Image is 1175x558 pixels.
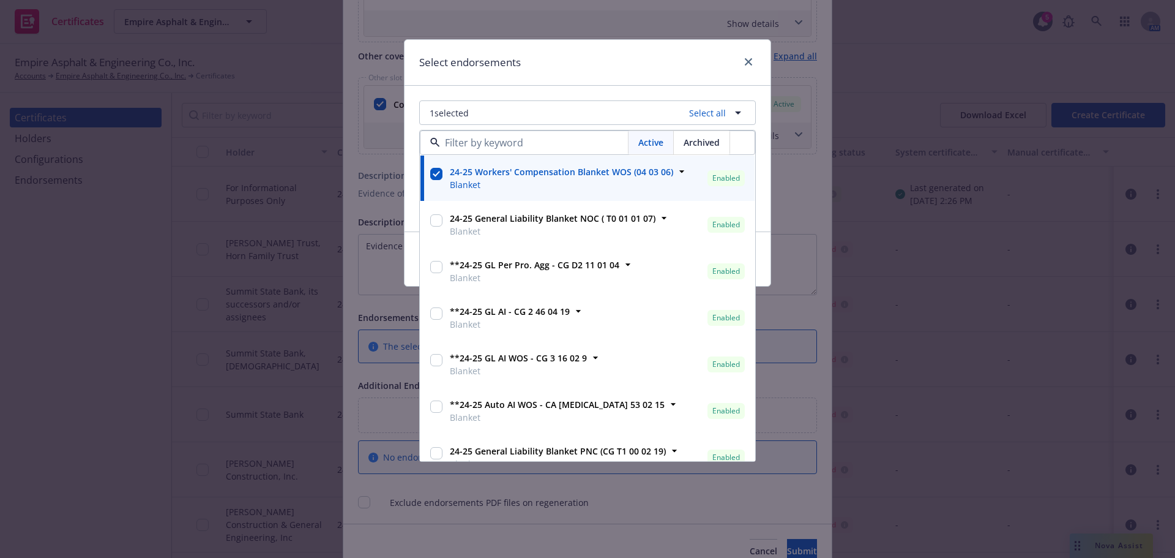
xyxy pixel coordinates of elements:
[450,213,655,224] strong: 24-25 General Liability Blanket NOC ( T0 01 01 07)
[419,100,756,125] button: 1selectedSelect all
[450,399,665,410] strong: **24-25 Auto AI WOS - CA [MEDICAL_DATA] 53 02 15
[684,107,726,119] a: Select all
[684,136,720,149] span: Archived
[450,458,666,470] span: Blanket
[450,411,665,424] span: Blanket
[450,364,587,377] span: Blanket
[419,55,521,70] h1: Select endorsements
[712,452,740,463] span: Enabled
[712,219,740,230] span: Enabled
[712,312,740,323] span: Enabled
[450,166,673,178] strong: 24-25 Workers' Compensation Blanket WOS (04 03 06)
[450,445,666,457] strong: 24-25 General Liability Blanket PNC (CG T1 00 02 19)
[450,259,619,271] strong: **24-25 GL Per Pro. Agg - CG D2 11 01 04
[450,225,655,238] span: Blanket
[430,107,469,119] span: 1 selected
[638,136,663,149] span: Active
[741,55,756,69] a: close
[712,405,740,417] span: Enabled
[450,306,570,317] strong: **24-25 GL AI - CG 2 46 04 19
[712,359,740,370] span: Enabled
[440,135,628,150] input: Filter by keyword
[712,173,740,184] span: Enabled
[450,318,570,331] span: Blanket
[450,178,673,191] span: Blanket
[450,352,587,364] strong: **24-25 GL AI WOS - CG 3 16 02 9
[712,266,740,277] span: Enabled
[450,271,619,284] span: Blanket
